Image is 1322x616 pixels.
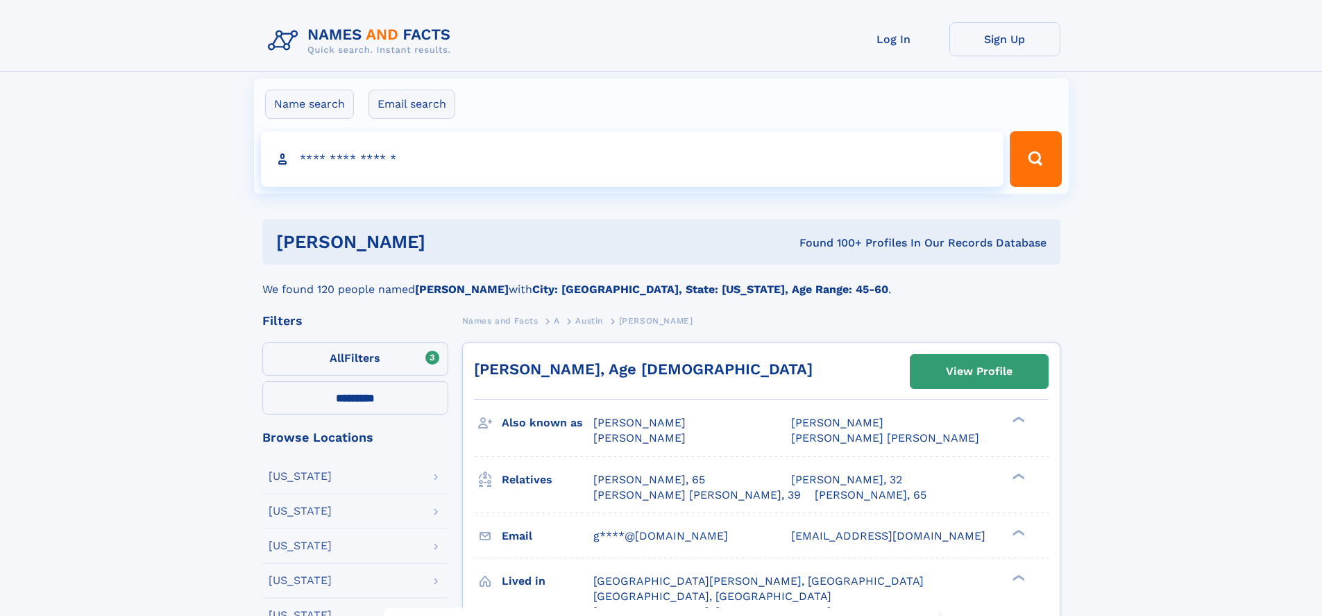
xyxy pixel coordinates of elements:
input: search input [261,131,1004,187]
span: [PERSON_NAME] [619,316,693,326]
a: Sign Up [949,22,1060,56]
img: Logo Names and Facts [262,22,462,60]
div: [US_STATE] [269,471,332,482]
a: [PERSON_NAME], 65 [815,488,926,503]
div: Filters [262,315,448,327]
span: [PERSON_NAME] [593,416,686,429]
div: ❯ [1009,472,1026,481]
a: [PERSON_NAME] [PERSON_NAME], 39 [593,488,801,503]
label: Filters [262,342,448,376]
span: [PERSON_NAME] [PERSON_NAME] [791,431,979,444]
h3: Email [502,524,593,548]
a: [PERSON_NAME], Age [DEMOGRAPHIC_DATA] [474,360,813,378]
b: City: [GEOGRAPHIC_DATA], State: [US_STATE], Age Range: 45-60 [532,283,888,296]
span: Austin [575,316,603,326]
span: A [554,316,560,326]
h3: Relatives [502,468,593,492]
div: ❯ [1009,573,1026,582]
a: A [554,312,560,329]
a: View Profile [910,355,1048,388]
div: ❯ [1009,528,1026,537]
div: Found 100+ Profiles In Our Records Database [612,235,1046,251]
span: [GEOGRAPHIC_DATA][PERSON_NAME], [GEOGRAPHIC_DATA] [593,574,924,588]
span: [PERSON_NAME] [791,416,883,429]
h3: Also known as [502,411,593,435]
label: Email search [368,90,455,119]
span: [EMAIL_ADDRESS][DOMAIN_NAME] [791,529,985,542]
span: All [330,351,344,365]
div: We found 120 people named with . [262,265,1060,298]
span: [GEOGRAPHIC_DATA], [GEOGRAPHIC_DATA] [593,590,831,603]
div: [US_STATE] [269,506,332,517]
div: [US_STATE] [269,540,332,551]
div: Browse Locations [262,431,448,444]
span: [PERSON_NAME] [593,431,686,444]
h3: Lived in [502,569,593,593]
div: View Profile [946,356,1012,388]
a: Log In [838,22,949,56]
a: [PERSON_NAME], 65 [593,472,705,488]
a: Names and Facts [462,312,539,329]
a: Austin [575,312,603,329]
div: ❯ [1009,415,1026,424]
a: [PERSON_NAME], 32 [791,472,902,488]
div: [US_STATE] [269,575,332,586]
b: [PERSON_NAME] [415,283,509,296]
h1: [PERSON_NAME] [276,233,613,251]
button: Search Button [1010,131,1061,187]
label: Name search [265,90,354,119]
